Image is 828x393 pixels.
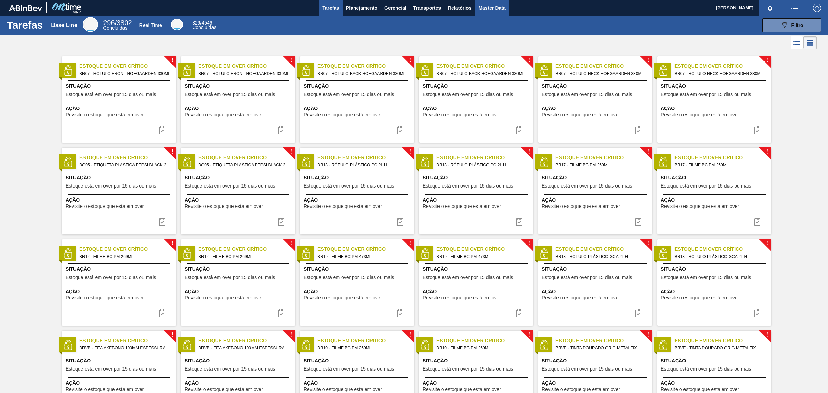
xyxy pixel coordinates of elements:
[542,357,650,364] span: Situação
[290,149,293,154] span: !
[139,22,162,28] div: Real Time
[182,340,192,350] img: status
[317,337,414,344] span: Estoque em Over Crítico
[171,332,174,337] span: !
[304,183,394,189] span: Estoque está em over por 15 dias ou mais
[511,306,528,320] div: Completar tarefa: 29707837
[185,183,275,189] span: Estoque está em over por 15 dias ou mais
[392,215,408,229] div: Completar tarefa: 29707834
[304,357,412,364] span: Situação
[171,241,174,246] span: !
[154,215,170,229] div: Completar tarefa: 29707833
[634,126,642,134] img: icon-task complete
[661,92,751,97] span: Estoque está em over por 15 dias ou mais
[674,246,771,253] span: Estoque em Over Crítico
[674,161,766,169] span: BR17 - FILME BC PM 269ML
[277,218,285,226] img: icon-task complete
[185,357,293,364] span: Situação
[542,204,620,209] span: Revisite o estoque que está em over
[420,340,430,350] img: status
[436,344,528,352] span: BR10 - FILME BC PM 269ML
[51,22,77,28] div: Base Line
[273,123,289,137] button: icon-task complete
[423,357,531,364] span: Situação
[749,215,766,229] button: icon-task complete
[648,149,650,154] span: !
[317,161,408,169] span: BR13 - RÓTULO PLÁSTICO PC 2L H
[529,149,531,154] span: !
[542,380,650,387] span: Ação
[555,161,647,169] span: BR17 - FILME BC PM 269ML
[396,126,404,134] img: icon-task complete
[674,63,771,70] span: Estoque em Over Crítico
[423,83,531,90] span: Situação
[317,344,408,352] span: BR10 - FILME BC PM 269ML
[410,332,412,337] span: !
[192,20,200,26] span: 829
[478,4,505,12] span: Master Data
[542,266,650,273] span: Situação
[511,123,528,137] div: Completar tarefa: 29707831
[511,123,528,137] button: icon-task complete
[301,248,311,259] img: status
[79,63,176,70] span: Estoque em Over Crítico
[767,241,769,246] span: !
[410,241,412,246] span: !
[304,295,382,300] span: Revisite o estoque que está em over
[304,204,382,209] span: Revisite o estoque que está em over
[791,36,804,49] div: Visão em Lista
[423,105,531,112] span: Ação
[66,275,156,280] span: Estoque está em over por 15 dias ou mais
[436,337,533,344] span: Estoque em Over Crítico
[511,215,528,229] button: icon-task complete
[539,65,549,76] img: status
[277,309,285,317] img: icon-task complete
[555,154,652,161] span: Estoque em Over Crítico
[539,248,549,259] img: status
[63,65,73,76] img: status
[661,105,769,112] span: Ação
[392,123,408,137] div: Completar tarefa: 29707831
[185,266,293,273] span: Situação
[317,246,414,253] span: Estoque em Over Crítico
[66,266,174,273] span: Situação
[392,306,408,320] div: Completar tarefa: 29707837
[66,183,156,189] span: Estoque está em over por 15 dias ou mais
[542,183,632,189] span: Estoque está em over por 15 dias ou mais
[539,340,549,350] img: status
[7,21,43,29] h1: Tarefas
[66,112,144,117] span: Revisite o estoque que está em over
[423,112,501,117] span: Revisite o estoque que está em over
[83,17,98,32] div: Base Line
[66,288,174,295] span: Ação
[674,70,766,77] span: BR07 - ROTULO NECK HOEGAARDEN 330ML
[301,157,311,167] img: status
[436,246,533,253] span: Estoque em Over Crítico
[423,196,531,204] span: Ação
[154,306,170,320] div: Completar tarefa: 29707836
[79,253,170,260] span: BR12 - FILME BC PM 269ML
[304,196,412,204] span: Ação
[301,340,311,350] img: status
[511,306,528,320] button: icon-task complete
[648,241,650,246] span: !
[804,36,817,49] div: Visão em Cards
[436,63,533,70] span: Estoque em Over Crítico
[63,340,73,350] img: status
[410,149,412,154] span: !
[66,92,156,97] span: Estoque está em over por 15 dias ou mais
[634,218,642,226] img: icon-task complete
[198,246,295,253] span: Estoque em Over Crítico
[158,218,166,226] img: icon-task complete
[304,380,412,387] span: Ação
[79,154,176,161] span: Estoque em Over Crítico
[436,161,528,169] span: BR13 - RÓTULO PLÁSTICO PC 2L H
[304,174,412,181] span: Situação
[436,154,533,161] span: Estoque em Over Crítico
[661,183,751,189] span: Estoque está em over por 15 dias ou mais
[66,174,174,181] span: Situação
[515,218,523,226] img: icon-task complete
[423,92,513,97] span: Estoque está em over por 15 dias ou mais
[813,4,821,12] img: Logout
[171,149,174,154] span: !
